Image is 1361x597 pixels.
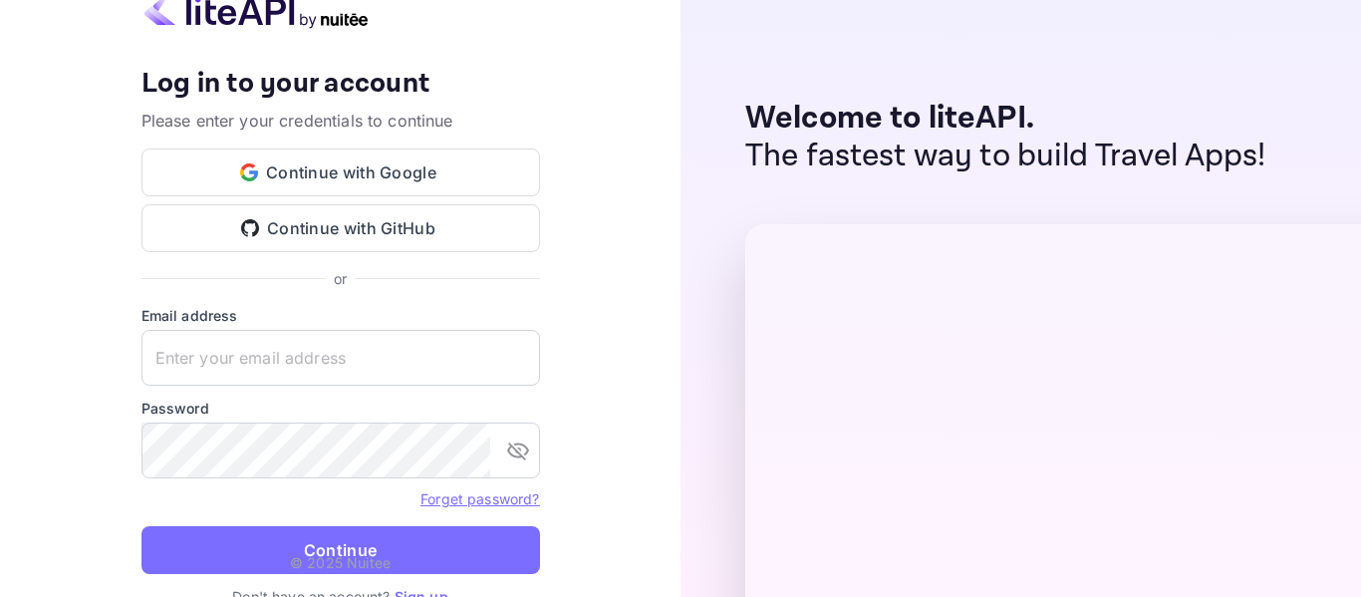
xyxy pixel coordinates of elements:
[141,67,540,102] h4: Log in to your account
[141,526,540,574] button: Continue
[141,305,540,326] label: Email address
[334,268,347,289] p: or
[290,552,391,573] p: © 2025 Nuitee
[420,490,539,507] a: Forget password?
[141,109,540,133] p: Please enter your credentials to continue
[141,398,540,419] label: Password
[498,431,538,470] button: toggle password visibility
[141,149,540,196] button: Continue with Google
[141,330,540,386] input: Enter your email address
[745,138,1266,175] p: The fastest way to build Travel Apps!
[745,100,1266,138] p: Welcome to liteAPI.
[141,204,540,252] button: Continue with GitHub
[420,488,539,508] a: Forget password?
[502,346,526,370] keeper-lock: Open Keeper Popup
